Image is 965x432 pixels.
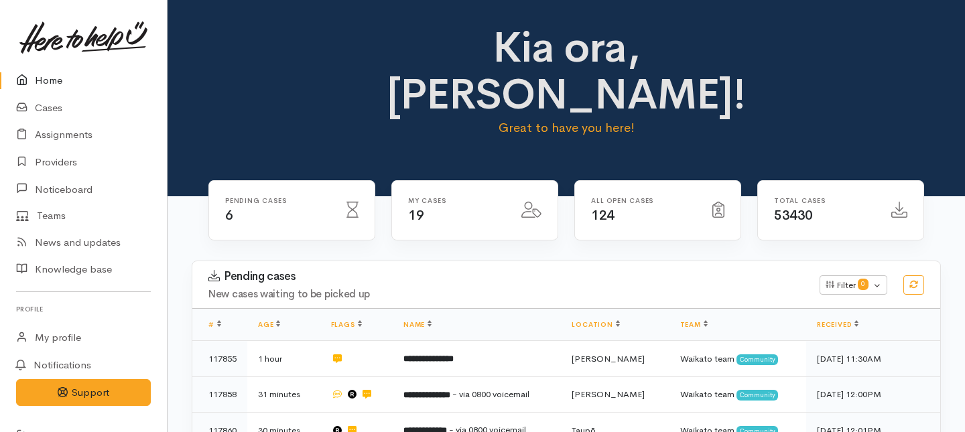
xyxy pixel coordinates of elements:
h3: Pending cases [208,270,803,283]
span: 124 [591,207,615,224]
td: 31 minutes [247,376,320,413]
span: 0 [858,279,868,289]
span: Community [736,354,779,365]
span: - via 0800 voicemail [452,388,529,400]
a: Team [680,320,708,329]
a: Name [403,320,432,329]
a: Flags [331,320,362,329]
p: Great to have you here! [383,119,750,137]
button: Filter0 [820,275,887,295]
h6: My cases [408,197,505,204]
h4: New cases waiting to be picked up [208,289,803,300]
h6: Total cases [774,197,875,204]
td: [DATE] 12:00PM [806,376,940,413]
td: 117858 [192,376,247,413]
h6: Pending cases [225,197,330,204]
td: Waikato team [669,376,806,413]
a: Location [572,320,619,329]
span: 6 [225,207,233,224]
span: 19 [408,207,424,224]
span: Community [736,390,779,401]
span: 53430 [774,207,813,224]
a: # [208,320,221,329]
td: 117855 [192,341,247,377]
span: [PERSON_NAME] [572,353,645,364]
a: Received [817,320,858,329]
a: Age [258,320,280,329]
h6: All Open cases [591,197,696,204]
span: [PERSON_NAME] [572,388,645,400]
h6: Profile [16,300,151,318]
button: Support [16,379,151,407]
td: Waikato team [669,341,806,377]
td: 1 hour [247,341,320,377]
td: [DATE] 11:30AM [806,341,940,377]
h1: Kia ora, [PERSON_NAME]! [383,24,750,119]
